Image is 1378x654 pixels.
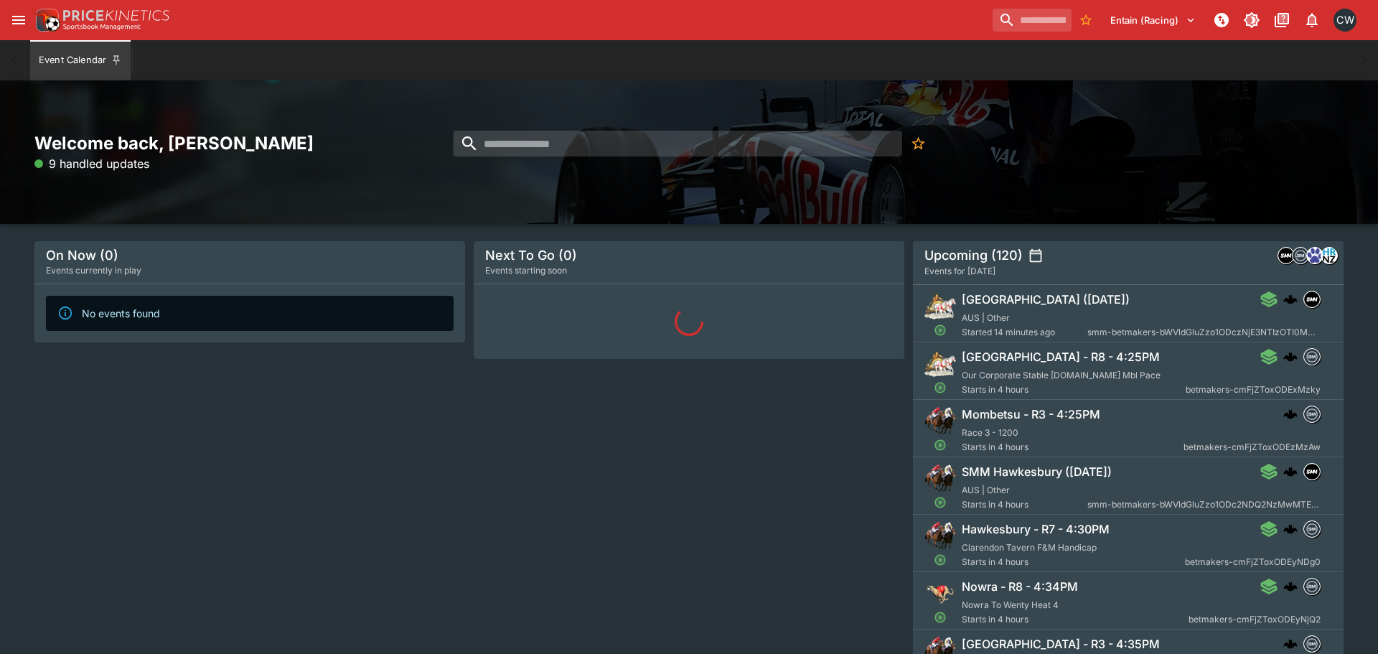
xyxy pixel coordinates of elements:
[1283,350,1298,364] div: cerberus
[934,381,947,394] svg: Open
[934,496,947,509] svg: Open
[1303,578,1321,595] div: betmakers
[924,291,956,322] img: harness_racing.png
[34,132,465,154] h2: Welcome back, [PERSON_NAME]
[1184,440,1321,454] span: betmakers-cmFjZToxODEzMzAw
[1186,383,1321,397] span: betmakers-cmFjZToxODExMzky
[962,427,1018,438] span: Race 3 - 1200
[1303,348,1321,365] div: betmakers
[962,637,1160,652] h6: [GEOGRAPHIC_DATA] - R3 - 4:35PM
[1239,7,1265,33] button: Toggle light/dark mode
[46,247,118,263] h5: On Now (0)
[905,131,931,157] button: No Bookmarks
[32,6,60,34] img: PriceKinetics Logo
[1269,7,1295,33] button: Documentation
[924,264,995,279] span: Events for [DATE]
[1087,497,1321,512] span: smm-betmakers-bWVldGluZzo1ODc2NDQ2NzMwMTE0ODU3MjY
[1278,248,1294,263] img: samemeetingmulti.png
[1102,9,1204,32] button: Select Tenant
[453,131,901,157] input: search
[1283,407,1298,421] div: cerberus
[46,263,141,278] span: Events currently in play
[934,324,947,337] svg: Open
[962,555,1185,569] span: Starts in 4 hours
[1283,407,1298,421] img: logo-cerberus.svg
[1304,521,1320,537] img: betmakers.png
[1283,292,1298,307] img: logo-cerberus.svg
[1292,247,1309,264] div: betmakers
[962,485,1010,495] span: AUS | Other
[1189,612,1321,627] span: betmakers-cmFjZToxODEyNjQ2
[1334,9,1356,32] div: Clint Wallis
[924,520,956,552] img: horse_racing.png
[1304,349,1320,365] img: betmakers.png
[924,406,956,437] img: horse_racing.png
[485,263,567,278] span: Events starting soon
[1283,522,1298,536] div: cerberus
[1304,291,1320,307] img: samemeetingmulti.png
[962,350,1160,365] h6: [GEOGRAPHIC_DATA] - R8 - 4:25PM
[1303,520,1321,538] div: betmakers
[962,599,1059,610] span: Nowra To Wenty Heat 4
[934,553,947,566] svg: Open
[962,292,1130,307] h6: [GEOGRAPHIC_DATA] ([DATE])
[934,611,947,624] svg: Open
[1283,292,1298,307] div: cerberus
[962,370,1161,380] span: Our Corporate Stable [DOMAIN_NAME] Mbl Pace
[1283,464,1298,479] img: logo-cerberus.svg
[1028,248,1043,263] button: settings
[962,407,1100,422] h6: Mombetsu - R3 - 4:25PM
[924,348,956,380] img: harness_racing.png
[1087,325,1321,340] span: smm-betmakers-bWVldGluZzo1ODczNjE3NTIzOTI0MDM3NTY
[962,612,1189,627] span: Starts in 4 hours
[1299,7,1325,33] button: Notifications
[1306,247,1323,264] div: grnz
[962,383,1186,397] span: Starts in 4 hours
[962,325,1087,340] span: Started 14 minutes ago
[63,10,169,21] img: PriceKinetics
[1321,247,1338,264] div: hrnz
[30,40,131,80] button: Event Calendar
[1303,635,1321,653] div: betmakers
[962,522,1110,537] h6: Hawkesbury - R7 - 4:30PM
[1303,463,1321,480] div: samemeetingmulti
[1303,291,1321,308] div: samemeetingmulti
[1304,636,1320,652] img: betmakers.png
[485,247,577,263] h5: Next To Go (0)
[1278,247,1295,264] div: samemeetingmulti
[1283,579,1298,594] img: logo-cerberus.svg
[34,155,149,172] p: 9 handled updates
[1283,637,1298,651] div: cerberus
[962,497,1087,512] span: Starts in 4 hours
[1293,248,1308,263] img: betmakers.png
[6,7,32,33] button: open drawer
[993,9,1072,32] input: search
[1307,248,1323,263] img: grnz.png
[1321,248,1337,263] img: hrnz.png
[1304,406,1320,422] img: betmakers.png
[924,247,1023,263] h5: Upcoming (120)
[1283,522,1298,536] img: logo-cerberus.svg
[962,464,1112,480] h6: SMM Hawkesbury ([DATE])
[1304,464,1320,480] img: samemeetingmulti.png
[934,439,947,452] svg: Open
[924,578,956,609] img: greyhound_racing.png
[962,542,1097,553] span: Clarendon Tavern F&M Handicap
[962,312,1010,323] span: AUS | Other
[1303,406,1321,423] div: betmakers
[82,300,160,327] div: No events found
[1074,9,1097,32] button: No Bookmarks
[1209,7,1234,33] button: NOT Connected to PK
[962,579,1078,594] h6: Nowra - R8 - 4:34PM
[1283,464,1298,479] div: cerberus
[962,440,1184,454] span: Starts in 4 hours
[1283,350,1298,364] img: logo-cerberus.svg
[1329,4,1361,36] button: Clint Wallis
[1304,579,1320,594] img: betmakers.png
[1283,637,1298,651] img: logo-cerberus.svg
[1185,555,1321,569] span: betmakers-cmFjZToxODEyNDg0
[924,463,956,495] img: horse_racing.png
[63,24,141,30] img: Sportsbook Management
[1283,579,1298,594] div: cerberus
